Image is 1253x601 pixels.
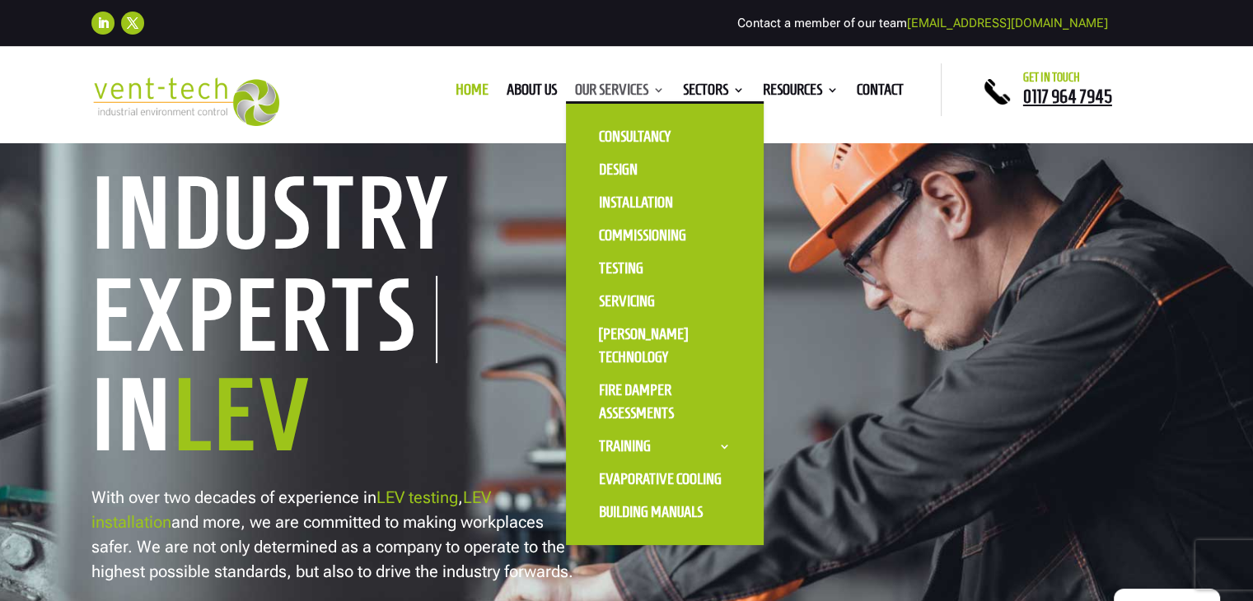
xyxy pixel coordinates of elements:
a: Sectors [683,84,745,102]
a: Testing [582,252,747,285]
a: [PERSON_NAME] Technology [582,318,747,374]
a: Our Services [575,84,665,102]
a: Consultancy [582,120,747,153]
a: Evaporative Cooling [582,463,747,496]
span: LEV [173,361,312,468]
h1: Industry [91,161,602,273]
a: Follow on LinkedIn [91,12,115,35]
h1: In [91,363,602,475]
a: 0117 964 7945 [1023,86,1126,106]
a: Commissioning [582,219,747,252]
span: Get in touch [1023,71,1080,84]
a: Servicing [582,285,747,318]
h1: Experts [91,276,437,363]
a: Resources [763,84,839,102]
a: Installation [582,186,747,219]
a: [EMAIL_ADDRESS][DOMAIN_NAME] [907,16,1108,30]
a: Home [456,84,489,102]
a: Follow on X [121,12,144,35]
a: Building Manuals [582,496,747,529]
span: Contact a member of our team [737,16,1108,30]
img: 2023-09-27T08_35_16.549ZVENT-TECH---Clear-background [91,77,280,126]
a: LEV testing [376,487,458,507]
p: With over two decades of experience in , and more, we are committed to making workplaces safer. W... [91,485,577,584]
a: Contact [857,84,904,102]
a: About us [507,84,557,102]
a: Design [582,153,747,186]
a: LEV installation [91,487,491,532]
a: Fire Damper Assessments [582,374,747,430]
a: Training [582,430,747,463]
